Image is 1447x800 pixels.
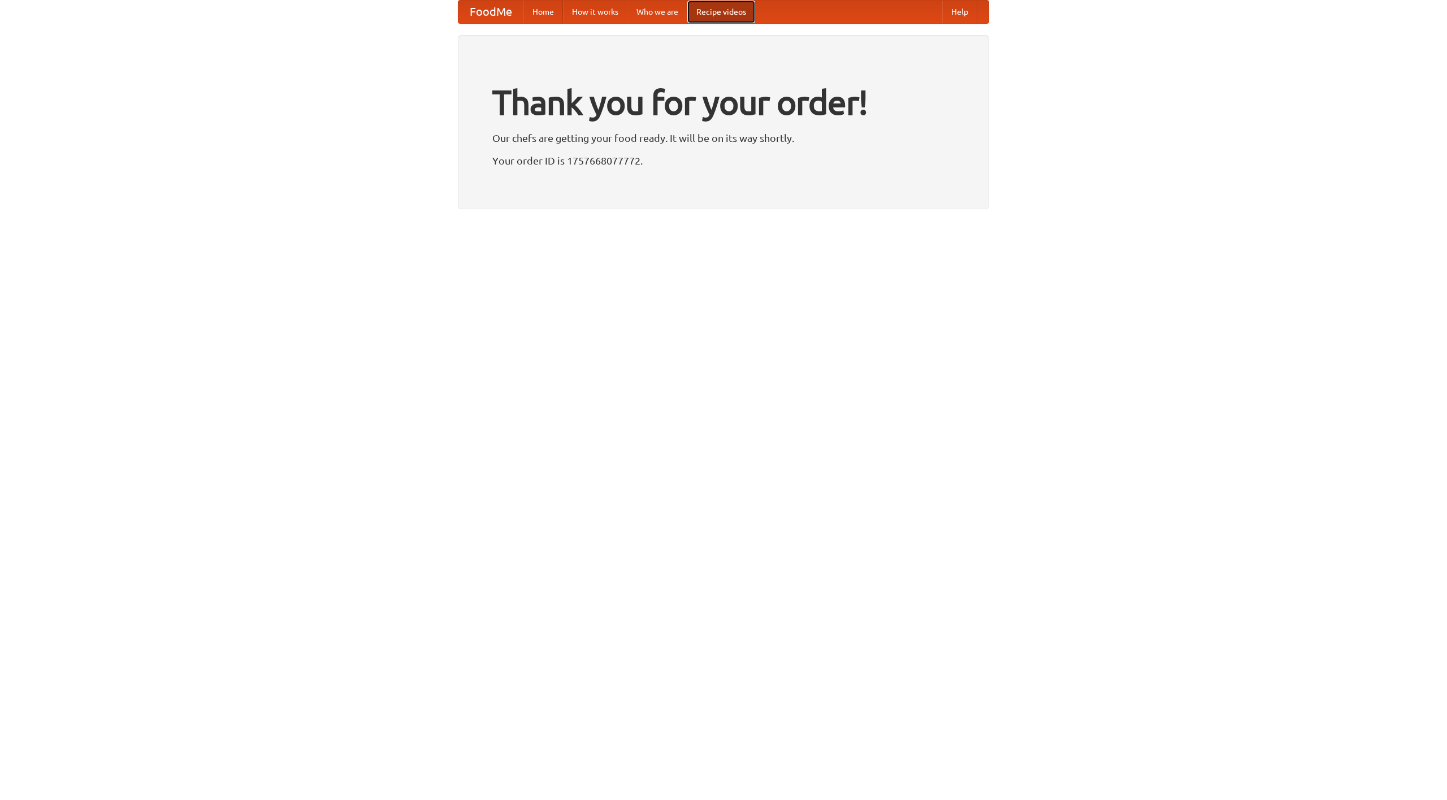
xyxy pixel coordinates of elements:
p: Your order ID is 1757668077772. [492,152,955,169]
a: How it works [563,1,627,23]
a: Home [523,1,563,23]
a: Who we are [627,1,687,23]
a: Help [942,1,977,23]
p: Our chefs are getting your food ready. It will be on its way shortly. [492,129,955,146]
a: FoodMe [458,1,523,23]
h1: Thank you for your order! [492,75,955,129]
a: Recipe videos [687,1,755,23]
